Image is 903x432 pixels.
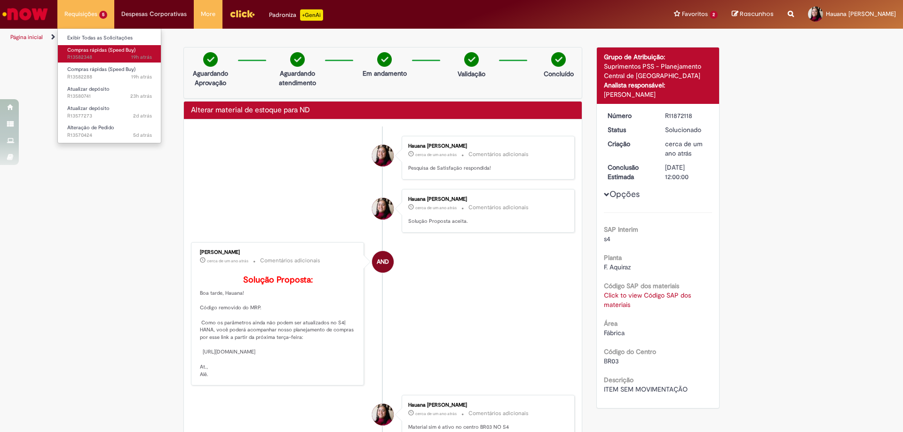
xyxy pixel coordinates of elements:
small: Comentários adicionais [260,257,320,265]
span: 5d atrás [133,132,152,139]
a: Aberto R13582348 : Compras rápidas (Speed Buy) [58,45,161,63]
img: check-circle-green.png [290,52,305,67]
img: check-circle-green.png [551,52,566,67]
a: Aberto R13582288 : Compras rápidas (Speed Buy) [58,64,161,82]
time: 30/09/2025 15:29:24 [131,54,152,61]
b: Código do Centro [604,347,656,356]
dt: Conclusão Estimada [601,163,658,181]
img: ServiceNow [1,5,49,24]
b: Planta [604,253,622,262]
p: Em andamento [363,69,407,78]
time: 29/09/2025 14:29:06 [133,112,152,119]
a: Página inicial [10,33,43,41]
small: Comentários adicionais [468,409,529,417]
span: 23h atrás [130,93,152,100]
img: click_logo_yellow_360x200.png [230,7,255,21]
span: Fábrica [604,329,625,337]
p: Pesquisa de Satisfação respondida! [408,165,565,172]
span: 19h atrás [131,54,152,61]
div: [PERSON_NAME] [200,250,356,255]
div: Hauana [PERSON_NAME] [408,196,565,202]
time: 12/08/2024 12:10:38 [665,140,703,157]
div: R11872118 [665,111,709,120]
img: check-circle-green.png [464,52,479,67]
span: s4 [604,235,610,243]
span: Despesas Corporativas [121,9,187,19]
small: Comentários adicionais [468,204,529,212]
div: Hauana Fernanda Freitas Da Silva [372,404,394,425]
p: Material sim é ativo no centro BR03 NO S4 [408,424,565,431]
dt: Criação [601,139,658,149]
span: Compras rápidas (Speed Buy) [67,47,135,54]
p: +GenAi [300,9,323,21]
a: Aberto R13570424 : Alteração de Pedido [58,123,161,140]
div: Hauana Fernanda Freitas Da Silva [372,145,394,166]
time: 14/08/2024 13:40:52 [415,152,457,157]
span: Atualizar depósito [67,105,110,112]
div: Solucionado [665,125,709,134]
span: cerca de um ano atrás [415,411,457,416]
span: Rascunhos [740,9,774,18]
time: 30/09/2025 11:04:53 [130,93,152,100]
p: Validação [458,69,485,79]
span: Compras rápidas (Speed Buy) [67,66,135,73]
div: Grupo de Atribuição: [604,52,713,62]
div: Suprimentos PSS - Planejamento Central de [GEOGRAPHIC_DATA] [604,62,713,80]
span: cerca de um ano atrás [665,140,703,157]
img: check-circle-green.png [377,52,392,67]
p: Aguardando atendimento [275,69,320,87]
b: Descrição [604,376,634,384]
span: cerca de um ano atrás [207,258,248,264]
time: 30/09/2025 15:23:30 [131,73,152,80]
a: Click to view Código SAP dos materiais [604,291,691,309]
span: More [201,9,215,19]
time: 13/08/2024 08:36:59 [415,411,457,416]
a: Rascunhos [732,10,774,19]
div: Hauana Fernanda Freitas Da Silva [372,198,394,220]
span: R13580741 [67,93,152,100]
div: Hauana [PERSON_NAME] [408,143,565,149]
div: [PERSON_NAME] [604,90,713,99]
div: Analista responsável: [604,80,713,90]
span: 19h atrás [131,73,152,80]
a: Exibir Todas as Solicitações [58,33,161,43]
span: Alteração de Pedido [67,124,114,131]
a: Aberto R13580741 : Atualizar depósito [58,84,161,102]
b: Código SAP dos materiais [604,282,679,290]
div: Hauana [PERSON_NAME] [408,402,565,408]
span: Requisições [64,9,97,19]
b: Solução Proposta: [243,275,313,285]
ul: Trilhas de página [7,29,595,46]
span: Hauana [PERSON_NAME] [826,10,896,18]
div: Alessandra Nunes De Paula [372,251,394,273]
div: 12/08/2024 12:10:38 [665,139,709,158]
span: cerca de um ano atrás [415,152,457,157]
span: cerca de um ano atrás [415,205,457,211]
span: Atualizar depósito [67,86,110,93]
b: Área [604,319,618,328]
span: 2d atrás [133,112,152,119]
span: R13582348 [67,54,152,61]
dt: Número [601,111,658,120]
p: Concluído [544,69,574,79]
p: Solução Proposta aceita. [408,218,565,225]
span: 2 [710,11,718,19]
ul: Requisições [57,28,161,143]
img: check-circle-green.png [203,52,218,67]
span: BR03 [604,357,619,365]
small: Comentários adicionais [468,150,529,158]
dt: Status [601,125,658,134]
span: ITEM SEM MOVIMENTAÇÃO [604,385,688,393]
p: Aguardando Aprovação [188,69,233,87]
span: F. Aquiraz [604,263,631,271]
b: SAP Interim [604,225,638,234]
div: Padroniza [269,9,323,21]
span: 5 [99,11,107,19]
time: 26/09/2025 12:27:42 [133,132,152,139]
p: Boa tarde, Hauana! Código removido do MRP. Como os parâmetros ainda não podem ser atualizados no ... [200,275,356,378]
span: R13582288 [67,73,152,81]
h2: Alterar material de estoque para ND Histórico de tíquete [191,106,310,115]
span: R13577273 [67,112,152,120]
time: 14/08/2024 13:40:45 [415,205,457,211]
span: R13570424 [67,132,152,139]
